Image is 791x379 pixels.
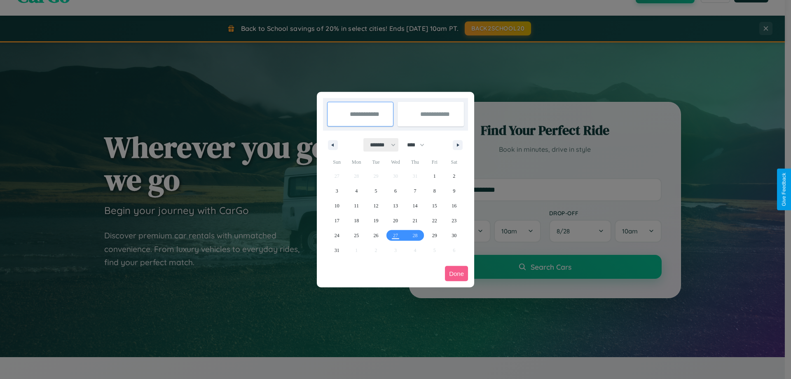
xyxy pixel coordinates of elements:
[445,184,464,198] button: 9
[432,213,437,228] span: 22
[452,228,456,243] span: 30
[327,228,346,243] button: 24
[335,198,339,213] span: 10
[335,213,339,228] span: 17
[405,198,425,213] button: 14
[414,184,416,198] span: 7
[366,198,386,213] button: 12
[366,184,386,198] button: 5
[425,155,444,169] span: Fri
[366,155,386,169] span: Tue
[374,228,379,243] span: 26
[453,184,455,198] span: 9
[327,198,346,213] button: 10
[327,213,346,228] button: 17
[335,243,339,258] span: 31
[393,198,398,213] span: 13
[412,228,417,243] span: 28
[375,184,377,198] span: 5
[374,198,379,213] span: 12
[445,169,464,184] button: 2
[425,228,444,243] button: 29
[432,198,437,213] span: 15
[386,213,405,228] button: 20
[366,213,386,228] button: 19
[355,184,358,198] span: 4
[386,198,405,213] button: 13
[327,184,346,198] button: 3
[405,213,425,228] button: 21
[405,155,425,169] span: Thu
[393,213,398,228] span: 20
[346,213,366,228] button: 18
[346,198,366,213] button: 11
[386,184,405,198] button: 6
[781,173,787,206] div: Give Feedback
[393,228,398,243] span: 27
[445,213,464,228] button: 23
[412,198,417,213] span: 14
[386,228,405,243] button: 27
[327,243,346,258] button: 31
[346,184,366,198] button: 4
[346,228,366,243] button: 25
[445,198,464,213] button: 16
[432,228,437,243] span: 29
[405,184,425,198] button: 7
[445,266,468,281] button: Done
[452,213,456,228] span: 23
[425,198,444,213] button: 15
[452,198,456,213] span: 16
[425,184,444,198] button: 8
[453,169,455,184] span: 2
[405,228,425,243] button: 28
[425,169,444,184] button: 1
[366,228,386,243] button: 26
[336,184,338,198] span: 3
[412,213,417,228] span: 21
[433,184,436,198] span: 8
[433,169,436,184] span: 1
[346,155,366,169] span: Mon
[445,155,464,169] span: Sat
[445,228,464,243] button: 30
[386,155,405,169] span: Wed
[354,213,359,228] span: 18
[425,213,444,228] button: 22
[335,228,339,243] span: 24
[354,198,359,213] span: 11
[327,155,346,169] span: Sun
[354,228,359,243] span: 25
[374,213,379,228] span: 19
[394,184,397,198] span: 6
